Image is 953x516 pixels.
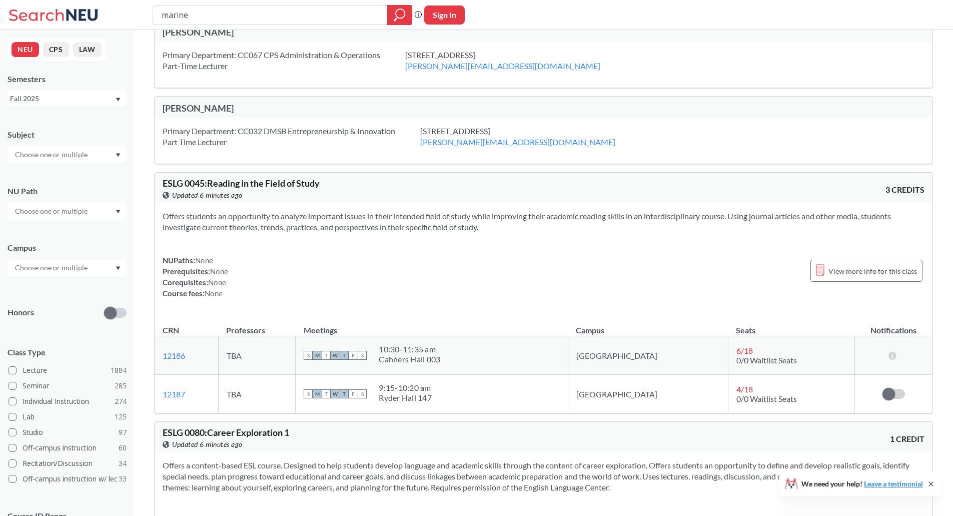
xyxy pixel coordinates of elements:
[210,267,228,276] span: None
[331,389,340,398] span: W
[116,153,121,157] svg: Dropdown arrow
[115,380,127,391] span: 285
[12,42,39,57] button: NEU
[163,351,185,360] a: 12186
[568,375,728,413] td: [GEOGRAPHIC_DATA]
[8,129,127,140] div: Subject
[420,126,640,148] div: [STREET_ADDRESS]
[801,480,923,487] span: We need your help!
[8,74,127,85] div: Semesters
[163,460,924,493] section: Offers a content-based ESL course. Designed to help students develop language and academic skills...
[728,315,854,336] th: Seats
[349,389,358,398] span: F
[304,351,313,360] span: S
[304,389,313,398] span: S
[379,393,432,403] div: Ryder Hall 147
[73,42,102,57] button: LAW
[420,137,615,147] a: [PERSON_NAME][EMAIL_ADDRESS][DOMAIN_NAME]
[163,255,228,299] div: NUPaths: Prerequisites: Corequisites: Course fees:
[119,473,127,484] span: 33
[9,426,127,439] label: Studio
[163,325,179,336] div: CRN
[9,441,127,454] label: Off-campus instruction
[119,442,127,453] span: 60
[387,5,412,25] div: magnifying glass
[218,336,295,375] td: TBA
[828,265,917,277] span: View more info for this class
[890,433,924,444] span: 1 CREDIT
[9,379,127,392] label: Seminar
[195,256,213,265] span: None
[205,289,223,298] span: None
[163,50,405,72] div: Primary Department: CC067 CPS Administration & Operations Part-Time Lecturer
[172,190,243,201] span: Updated 6 minutes ago
[9,395,127,408] label: Individual Instruction
[736,346,753,355] span: 6 / 18
[349,351,358,360] span: F
[161,7,380,24] input: Class, professor, course number, "phrase"
[394,8,406,22] svg: magnifying glass
[163,103,544,114] div: [PERSON_NAME]
[885,184,924,195] span: 3 CREDITS
[8,91,127,107] div: Fall 2025Dropdown arrow
[10,205,94,217] input: Choose one or multiple
[9,457,127,470] label: Recitation/Discussion
[340,351,349,360] span: T
[340,389,349,398] span: T
[424,6,465,25] button: Sign In
[218,315,295,336] th: Professors
[10,149,94,161] input: Choose one or multiple
[10,93,115,104] div: Fall 2025
[9,364,127,377] label: Lecture
[8,307,34,318] p: Honors
[163,27,544,38] div: [PERSON_NAME]
[8,242,127,253] div: Campus
[119,427,127,438] span: 97
[111,365,127,376] span: 1884
[296,315,568,336] th: Meetings
[163,211,924,233] section: Offers students an opportunity to analyze important issues in their intended field of study while...
[379,354,440,364] div: Cahners Hall 003
[116,98,121,102] svg: Dropdown arrow
[331,351,340,360] span: W
[115,411,127,422] span: 125
[8,203,127,220] div: Dropdown arrow
[163,389,185,399] a: 12187
[115,396,127,407] span: 274
[379,383,432,393] div: 9:15 - 10:20 am
[163,126,420,148] div: Primary Department: CC032 DMSB Entrepreneurship & Innovation Part Time Lecturer
[864,479,923,488] a: Leave a testimonial
[163,427,289,438] span: ESLG 0080 : Career Exploration 1
[322,389,331,398] span: T
[116,266,121,270] svg: Dropdown arrow
[358,351,367,360] span: S
[322,351,331,360] span: T
[10,262,94,274] input: Choose one or multiple
[8,259,127,276] div: Dropdown arrow
[8,347,127,358] span: Class Type
[119,458,127,469] span: 34
[405,61,600,71] a: [PERSON_NAME][EMAIL_ADDRESS][DOMAIN_NAME]
[568,315,728,336] th: Campus
[8,186,127,197] div: NU Path
[208,278,226,287] span: None
[736,384,753,394] span: 4 / 18
[358,389,367,398] span: S
[163,178,320,189] span: ESLG 0045 : Reading in the Field of Study
[172,439,243,450] span: Updated 6 minutes ago
[9,472,127,485] label: Off-campus instruction w/ lec
[405,50,625,72] div: [STREET_ADDRESS]
[736,355,797,365] span: 0/0 Waitlist Seats
[313,351,322,360] span: M
[43,42,69,57] button: CPS
[8,146,127,163] div: Dropdown arrow
[568,336,728,375] td: [GEOGRAPHIC_DATA]
[9,410,127,423] label: Lab
[218,375,295,413] td: TBA
[855,315,933,336] th: Notifications
[379,344,440,354] div: 10:30 - 11:35 am
[313,389,322,398] span: M
[736,394,797,403] span: 0/0 Waitlist Seats
[116,210,121,214] svg: Dropdown arrow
